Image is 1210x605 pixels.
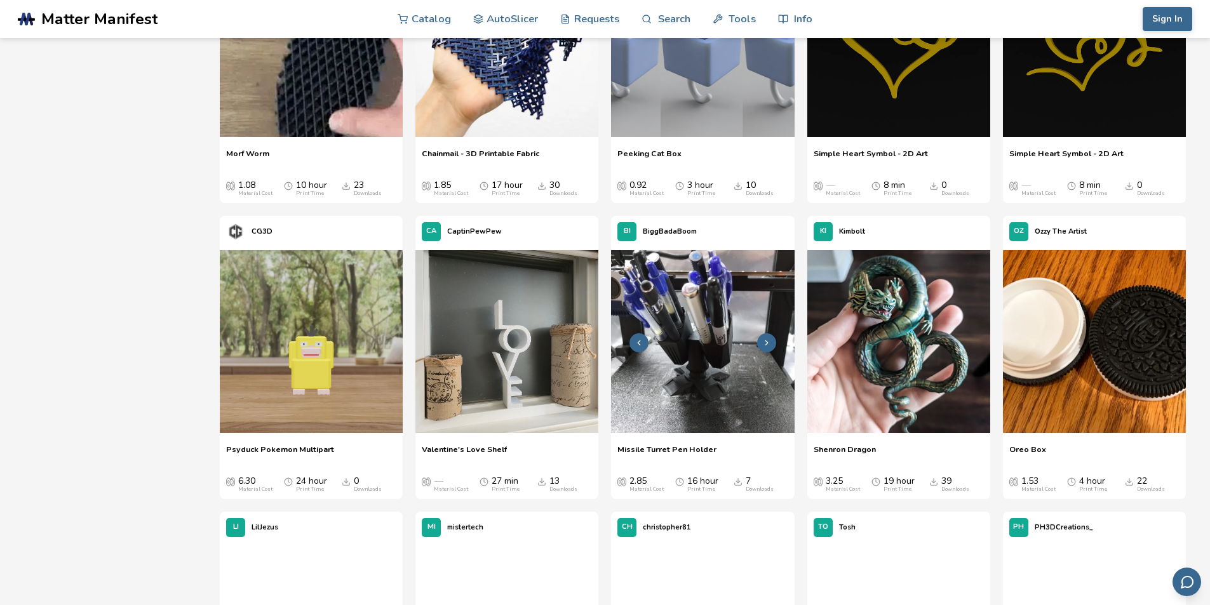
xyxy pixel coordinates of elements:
div: Downloads [549,486,577,493]
span: Average Print Time [1067,180,1076,190]
div: Downloads [746,190,774,197]
div: Downloads [746,486,774,493]
div: 8 min [884,180,911,197]
div: 10 hour [296,180,327,197]
div: Print Time [492,190,520,197]
span: Average Cost [814,476,823,486]
span: Downloads [537,476,546,486]
div: 6.30 [238,476,272,493]
div: Material Cost [434,486,468,493]
div: Downloads [1137,190,1165,197]
button: Send feedback via email [1173,568,1201,596]
div: 16 hour [687,476,718,493]
div: Material Cost [434,190,468,197]
div: 8 min [1079,180,1107,197]
span: Average Cost [814,180,823,190]
div: Material Cost [238,190,272,197]
span: Average Print Time [675,476,684,486]
span: Downloads [1125,476,1134,486]
div: 27 min [492,476,520,493]
span: — [1021,180,1030,190]
div: 7 [746,476,774,493]
p: BiggBadaBoom [643,225,697,238]
span: Average Print Time [1067,476,1076,486]
span: Average Cost [1009,180,1018,190]
span: Average Cost [617,180,626,190]
div: Downloads [1137,486,1165,493]
p: christopher81 [643,521,691,534]
span: MI [427,523,436,531]
a: Missile Turret Pen Holder [617,444,716,463]
span: Average Print Time [284,476,293,486]
div: 23 [354,180,382,197]
div: 0 [941,180,969,197]
p: Ozzy The Artist [1035,225,1087,238]
span: — [434,476,443,486]
span: CA [426,227,436,236]
span: Downloads [929,180,938,190]
div: Downloads [354,486,382,493]
div: 0 [1137,180,1165,197]
p: CaptinPewPew [447,225,502,238]
div: Print Time [687,486,715,493]
div: 10 [746,180,774,197]
span: Matter Manifest [41,10,158,28]
span: Average Print Time [871,476,880,486]
div: 0 [354,476,382,493]
div: Material Cost [1021,190,1056,197]
div: Downloads [354,190,382,197]
span: Downloads [342,476,351,486]
span: Average Cost [422,180,431,190]
span: Downloads [537,180,546,190]
div: Print Time [296,486,324,493]
span: Average Print Time [480,476,488,486]
span: Psyduck Pokemon Multipart [226,444,334,463]
div: 13 [549,476,577,493]
span: Average Cost [1009,476,1018,486]
div: 1.08 [238,180,272,197]
div: 1.53 [1021,476,1056,493]
span: Average Print Time [480,180,488,190]
div: Downloads [941,486,969,493]
div: Print Time [687,190,715,197]
div: Downloads [941,190,969,197]
span: Downloads [734,180,743,190]
span: LI [233,523,239,531]
div: 1.85 [434,180,468,197]
span: Average Cost [422,476,431,486]
a: Valentine's Love Shelf [422,444,507,463]
p: Tosh [839,521,856,534]
div: 2.85 [629,476,664,493]
span: Average Print Time [284,180,293,190]
img: CG3D's profile [226,222,245,241]
div: Print Time [884,486,911,493]
div: 0.92 [629,180,664,197]
p: mistertech [447,521,483,534]
a: Simple Heart Symbol - 2D Art [1009,149,1124,168]
span: Average Cost [226,180,235,190]
span: Average Cost [226,476,235,486]
span: Average Print Time [871,180,880,190]
span: PH [1013,523,1024,531]
p: Kimbolt [839,225,865,238]
button: Sign In [1143,7,1192,31]
span: KI [820,227,826,236]
a: CG3D's profileCG3D [220,216,279,248]
span: Downloads [1125,180,1134,190]
span: Downloads [929,476,938,486]
div: 17 hour [492,180,523,197]
p: PH3DCreations_ [1035,521,1093,534]
a: Oreo Box [1009,444,1046,463]
span: Average Cost [617,476,626,486]
a: Shenron Dragon [814,444,876,463]
div: Material Cost [238,486,272,493]
div: 22 [1137,476,1165,493]
a: Chainmail - 3D Printable Fabric [422,149,539,168]
span: Downloads [342,180,351,190]
div: 24 hour [296,476,327,493]
span: Average Print Time [675,180,684,190]
span: Morf Worm [226,149,269,168]
div: 19 hour [884,476,915,493]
